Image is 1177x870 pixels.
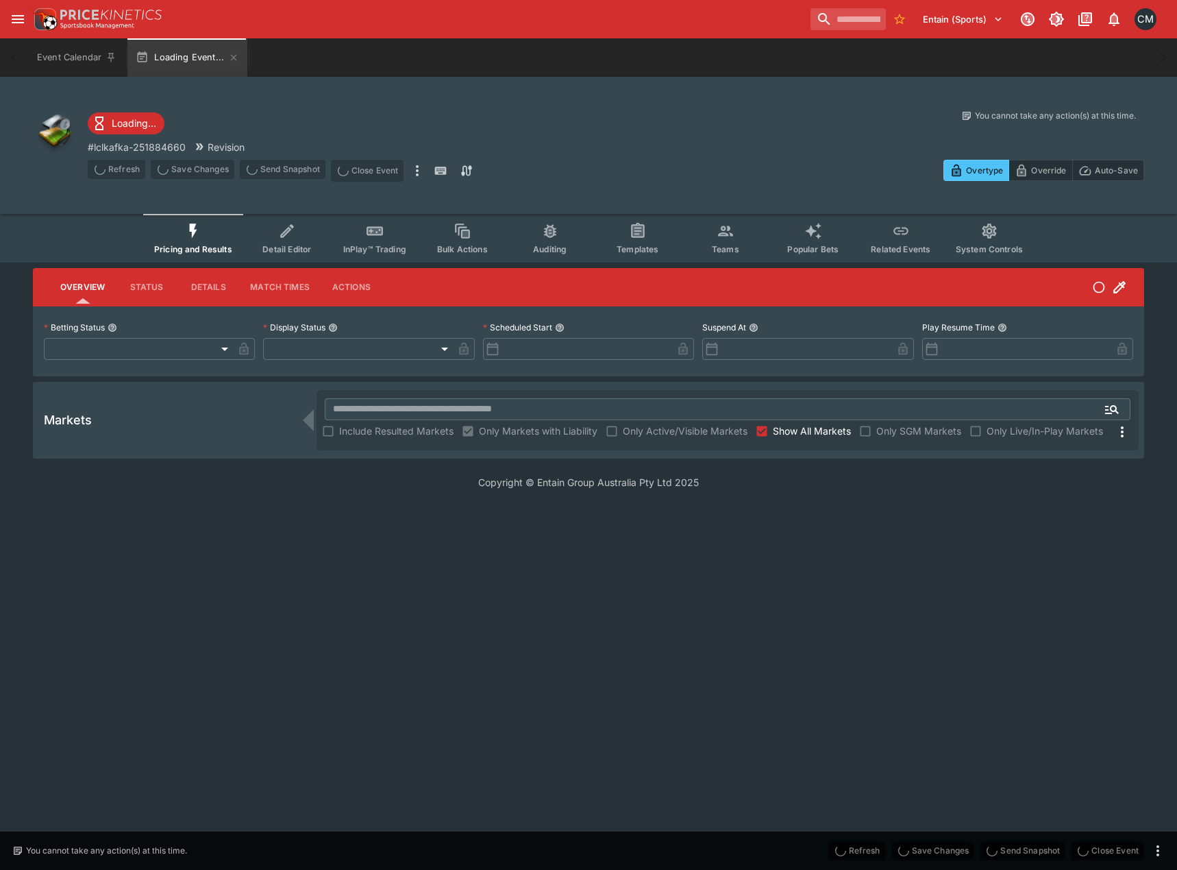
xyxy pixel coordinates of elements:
p: Betting Status [44,322,105,333]
button: Cameron Matheson [1130,4,1161,34]
p: Play Resume Time [922,322,995,333]
button: Connected to PK [1015,7,1040,32]
p: Scheduled Start [483,322,552,333]
button: Overview [49,271,116,304]
button: Suspend At [749,323,758,333]
span: Auditing [533,244,567,254]
button: Event Calendar [29,38,125,77]
p: Display Status [263,322,325,333]
button: Details [177,271,239,304]
span: Detail Editor [262,244,311,254]
button: Notifications [1102,7,1126,32]
span: Only Markets with Liability [479,424,597,438]
img: PriceKinetics Logo [30,5,58,33]
button: Match Times [239,271,321,304]
span: Only Live/In-Play Markets [987,424,1103,438]
button: Toggle light/dark mode [1044,7,1069,32]
div: Cameron Matheson [1135,8,1156,30]
span: Include Resulted Markets [339,424,454,438]
button: Auto-Save [1072,160,1144,181]
button: Display Status [328,323,338,333]
p: Overtype [966,163,1003,178]
span: Bulk Actions [437,244,488,254]
button: Select Tenant [915,8,1011,30]
svg: More [1114,424,1130,440]
span: Show All Markets [773,424,851,438]
button: Open [1100,397,1124,422]
p: You cannot take any action(s) at this time. [26,845,187,857]
p: Copy To Clipboard [88,140,186,154]
span: Popular Bets [787,244,839,254]
button: Override [1008,160,1072,181]
button: No Bookmarks [889,8,910,30]
img: PriceKinetics [60,10,162,20]
button: more [1150,843,1166,859]
button: Documentation [1073,7,1098,32]
button: Overtype [943,160,1009,181]
span: Teams [712,244,739,254]
button: Actions [321,271,382,304]
button: Scheduled Start [555,323,565,333]
button: Betting Status [108,323,117,333]
button: Status [116,271,177,304]
div: Start From [943,160,1144,181]
p: You cannot take any action(s) at this time. [975,110,1136,122]
img: other.png [33,110,77,154]
input: search [810,8,886,30]
div: Event type filters [143,214,1034,263]
p: Suspend At [702,322,746,333]
span: Templates [617,244,658,254]
p: Revision [208,140,245,154]
span: Related Events [871,244,930,254]
button: Loading Event... [127,38,247,77]
span: Only Active/Visible Markets [623,424,747,438]
button: open drawer [5,7,30,32]
h5: Markets [44,412,92,428]
span: Pricing and Results [154,244,232,254]
button: more [409,160,425,182]
button: Play Resume Time [998,323,1007,333]
span: Only SGM Markets [876,424,961,438]
p: Override [1031,163,1066,178]
p: Auto-Save [1095,163,1138,178]
span: InPlay™ Trading [343,244,406,254]
p: Loading... [112,116,156,130]
span: System Controls [956,244,1023,254]
img: Sportsbook Management [60,23,134,29]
